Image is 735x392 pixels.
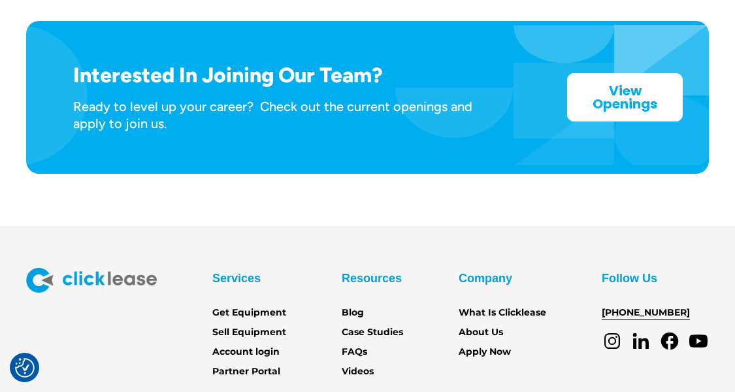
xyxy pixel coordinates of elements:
a: [PHONE_NUMBER] [602,306,690,320]
a: Partner Portal [212,365,280,379]
a: About Us [459,325,503,340]
a: Case Studies [342,325,403,340]
a: View Openings [567,73,683,122]
h1: Interested In Joining Our Team? [73,63,504,88]
div: Company [459,268,512,289]
a: Sell Equipment [212,325,286,340]
a: Account login [212,345,280,359]
div: Ready to level up your career? Check out the current openings and apply to join us. [73,98,504,132]
a: Apply Now [459,345,511,359]
img: Revisit consent button [15,358,35,378]
a: FAQs [342,345,367,359]
a: What Is Clicklease [459,306,546,320]
img: Clicklease logo [26,268,157,293]
strong: View Openings [593,82,657,113]
div: Follow Us [602,268,657,289]
button: Consent Preferences [15,358,35,378]
a: Blog [342,306,364,320]
div: Resources [342,268,402,289]
a: Get Equipment [212,306,286,320]
a: Videos [342,365,374,379]
div: Services [212,268,261,289]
